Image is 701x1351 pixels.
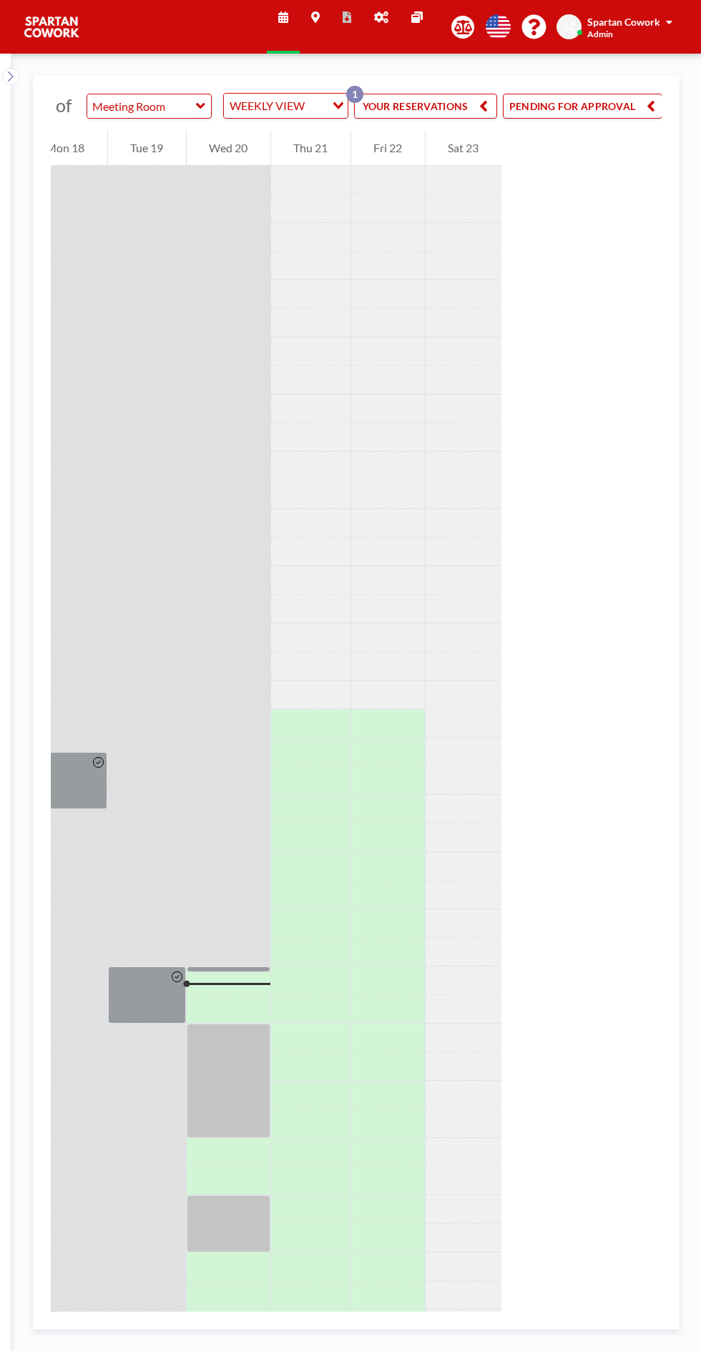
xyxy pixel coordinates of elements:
[351,130,425,166] div: Fri 22
[271,130,350,166] div: Thu 21
[87,94,197,118] input: Meeting Room
[563,21,575,34] span: SC
[309,96,324,115] input: Search for option
[503,94,662,119] button: PENDING FOR APPROVAL
[224,94,348,118] div: Search for option
[187,130,270,166] div: Wed 20
[354,94,497,119] button: YOUR RESERVATIONS1
[23,13,80,41] img: organization-logo
[346,86,363,103] p: 1
[108,130,186,166] div: Tue 19
[24,130,107,166] div: Mon 18
[426,130,501,166] div: Sat 23
[227,96,308,115] span: WEEKLY VIEW
[587,16,660,28] span: Spartan Cowork
[587,29,613,39] span: Admin
[56,94,72,117] span: of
